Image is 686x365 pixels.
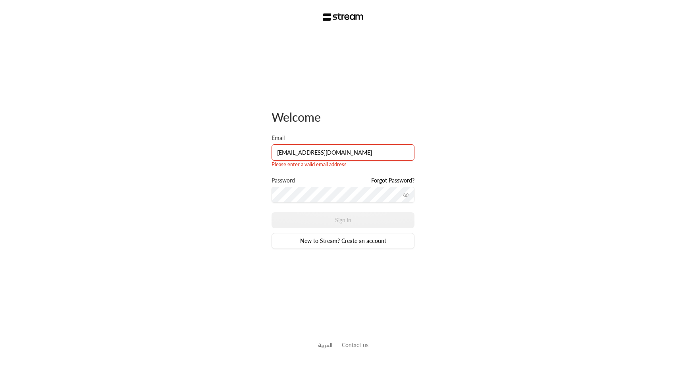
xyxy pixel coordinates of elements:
[323,13,364,21] img: Stream Logo
[272,161,414,169] div: Please enter a valid email address
[272,110,321,124] span: Welcome
[342,341,368,349] button: Contact us
[318,338,332,352] a: العربية
[342,342,368,348] a: Contact us
[272,177,295,184] label: Password
[399,188,412,201] button: toggle password visibility
[272,134,285,142] label: Email
[371,177,414,184] a: Forgot Password?
[272,233,414,249] a: New to Stream? Create an account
